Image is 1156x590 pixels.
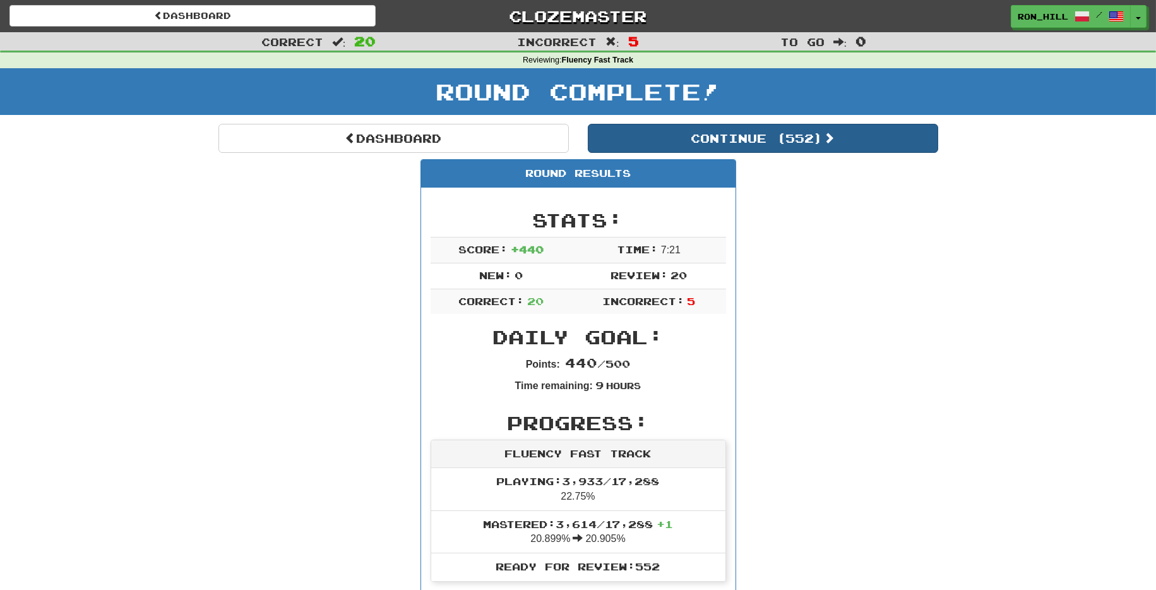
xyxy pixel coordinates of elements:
span: / [1096,10,1102,19]
a: Ron_Hill / [1011,5,1131,28]
span: Review: [611,269,668,281]
span: 20 [527,295,544,307]
span: To go [780,35,825,48]
div: Fluency Fast Track [431,440,725,468]
span: Ready for Review: 552 [496,560,660,572]
h1: Round Complete! [4,79,1152,104]
span: Playing: 3,933 / 17,288 [497,475,660,487]
span: : [605,37,619,47]
a: Dashboard [9,5,376,27]
span: Ron_Hill [1018,11,1068,22]
h2: Daily Goal: [431,327,726,347]
div: Round Results [421,160,736,188]
strong: Time remaining: [515,380,593,391]
span: Mastered: 3,614 / 17,288 [483,518,673,530]
span: Correct [261,35,323,48]
span: Correct: [458,295,524,307]
span: 5 [687,295,695,307]
span: 0 [855,33,866,49]
span: 5 [628,33,639,49]
h2: Progress: [431,412,726,433]
span: 0 [515,269,523,281]
span: 20 [354,33,376,49]
span: Score: [458,243,508,255]
span: : [833,37,847,47]
span: Incorrect: [602,295,684,307]
a: Clozemaster [395,5,761,27]
strong: Points: [526,359,560,370]
span: / 500 [565,358,630,370]
strong: Fluency Fast Track [562,56,633,64]
h2: Stats: [431,210,726,231]
li: 22.75% [431,468,725,511]
span: + 440 [511,243,544,255]
span: Time: [617,243,658,255]
span: : [332,37,346,47]
span: 7 : 21 [661,244,681,255]
a: Dashboard [218,124,569,153]
span: 20 [670,269,687,281]
li: 20.899% 20.905% [431,510,725,554]
span: 9 [595,379,604,391]
button: Continue (552) [588,124,938,153]
span: + 1 [657,518,673,530]
small: Hours [606,380,641,391]
span: Incorrect [517,35,597,48]
span: New: [479,269,512,281]
span: 440 [565,355,597,370]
